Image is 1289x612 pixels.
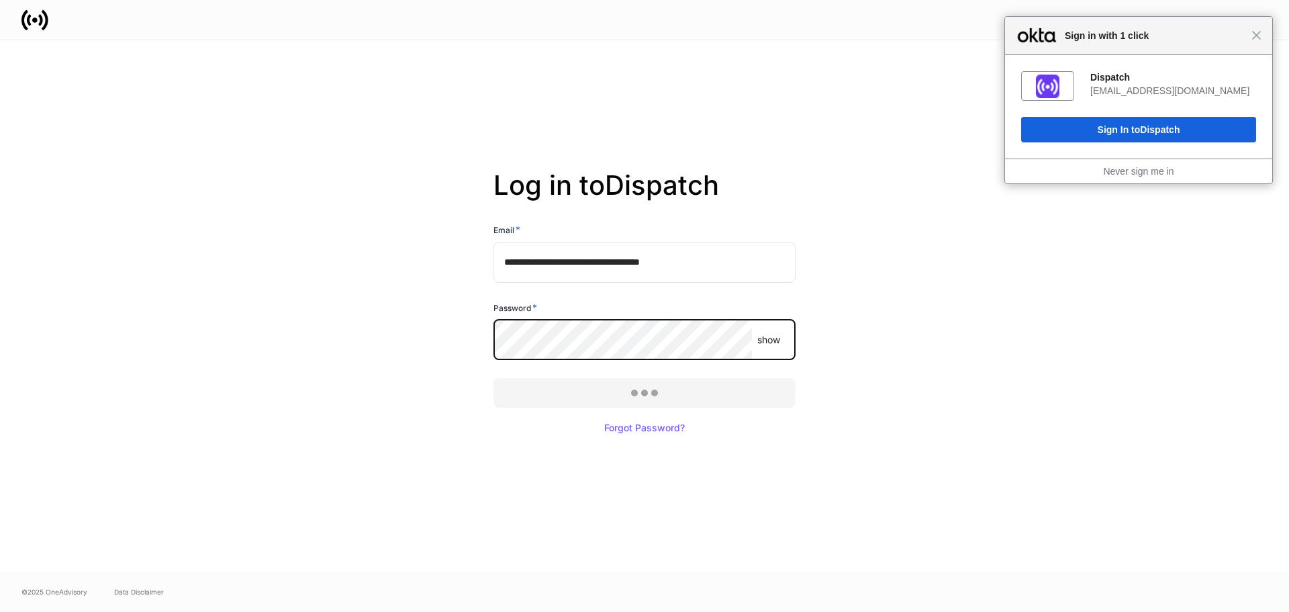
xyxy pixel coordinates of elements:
img: fs01jxrofoggULhDH358 [1036,75,1059,98]
button: Sign In toDispatch [1021,117,1256,142]
span: Dispatch [1140,124,1180,135]
a: Never sign me in [1103,166,1174,177]
span: Close [1251,30,1261,40]
div: [EMAIL_ADDRESS][DOMAIN_NAME] [1090,85,1256,97]
span: Sign in with 1 click [1058,28,1251,44]
div: Dispatch [1090,71,1256,83]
